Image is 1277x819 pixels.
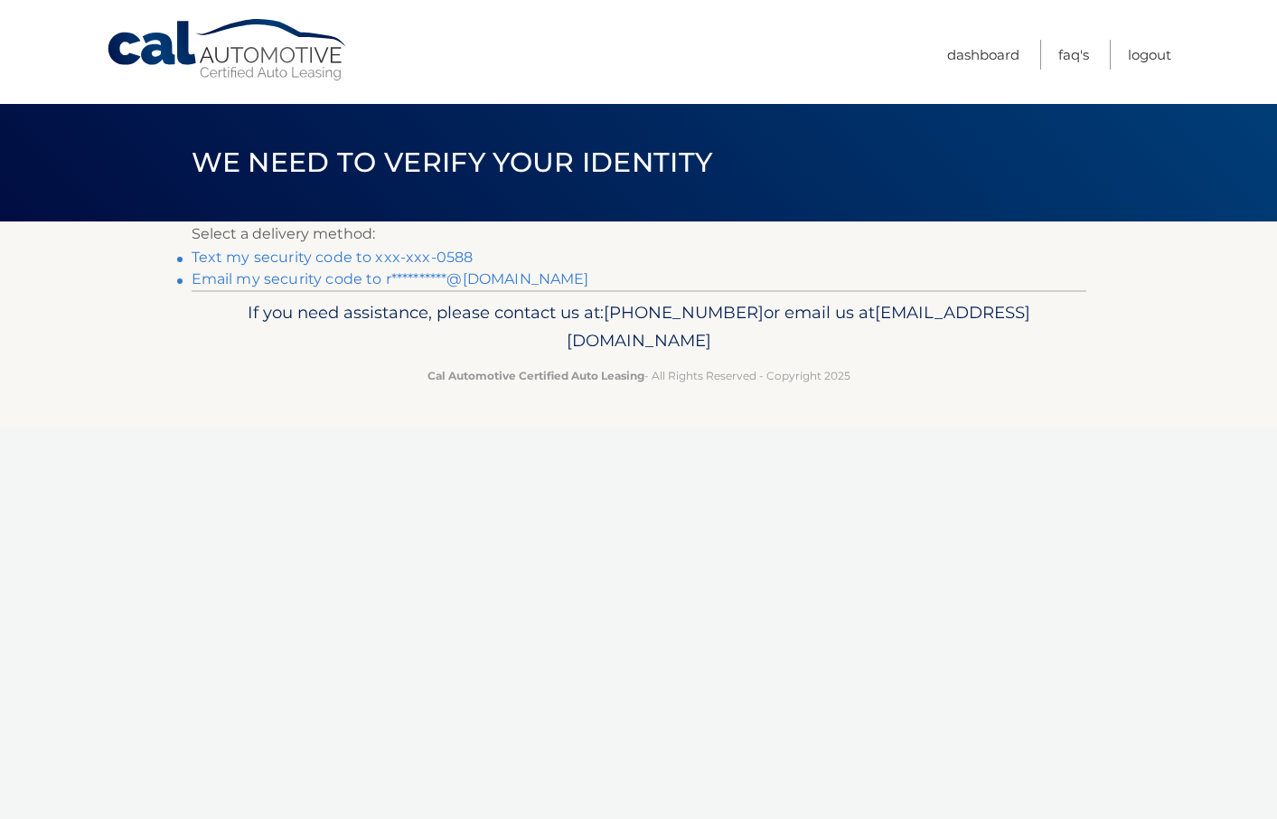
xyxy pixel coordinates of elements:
[192,249,474,266] a: Text my security code to xxx-xxx-0588
[106,18,350,82] a: Cal Automotive
[1128,40,1171,70] a: Logout
[203,298,1075,356] p: If you need assistance, please contact us at: or email us at
[947,40,1019,70] a: Dashboard
[192,221,1086,247] p: Select a delivery method:
[203,366,1075,385] p: - All Rights Reserved - Copyright 2025
[604,302,764,323] span: [PHONE_NUMBER]
[427,369,644,382] strong: Cal Automotive Certified Auto Leasing
[192,146,713,179] span: We need to verify your identity
[1058,40,1089,70] a: FAQ's
[192,270,589,287] a: Email my security code to r**********@[DOMAIN_NAME]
